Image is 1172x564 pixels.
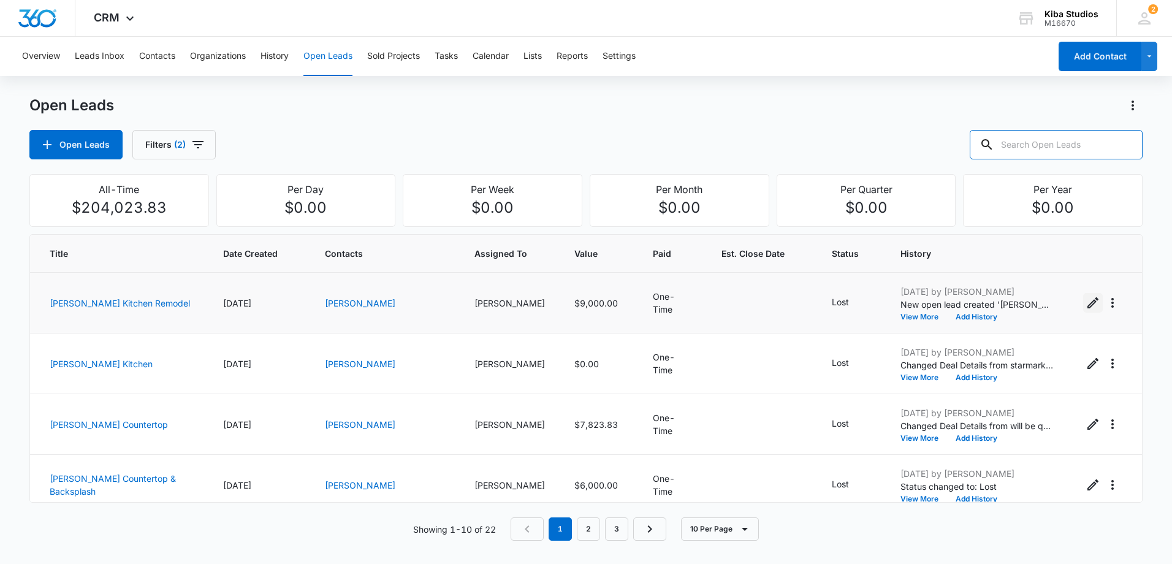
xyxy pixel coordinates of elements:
[37,182,201,197] p: All-Time
[832,478,849,490] p: Lost
[223,419,251,430] span: [DATE]
[474,418,545,431] div: [PERSON_NAME]
[223,247,278,260] span: Date Created
[413,523,496,536] p: Showing 1-10 of 22
[139,37,175,76] button: Contacts
[474,247,545,260] span: Assigned To
[325,247,445,260] span: Contacts
[50,298,190,308] a: [PERSON_NAME] Kitchen Remodel
[900,313,947,321] button: View More
[900,359,1054,372] p: Changed Deal Details from starmark doors and drawer fronts for custom built cabinets to be built ...
[190,37,246,76] button: Organizations
[900,247,1054,260] span: History
[1045,9,1098,19] div: account name
[971,197,1135,219] p: $0.00
[681,517,759,541] button: 10 Per Page
[325,480,395,490] a: [PERSON_NAME]
[1083,414,1103,434] button: Edit Open Lead
[174,140,186,149] span: (2)
[1103,354,1122,373] button: Actions
[900,480,1054,493] p: Status changed to: Lost
[832,295,871,310] div: - - Select to Edit Field
[900,406,1054,419] p: [DATE] by [PERSON_NAME]
[900,419,1054,432] p: Changed Deal Details from will be quoting soon, includes countertop, sink, faucet, and backsplash...
[832,356,849,369] p: Lost
[947,495,1006,503] button: Add History
[785,182,948,197] p: Per Quarter
[411,182,574,197] p: Per Week
[832,478,871,492] div: - - Select to Edit Field
[832,356,871,371] div: - - Select to Edit Field
[50,419,168,430] a: [PERSON_NAME] Countertop
[721,247,785,260] span: Est. Close Date
[50,247,176,260] span: Title
[947,313,1006,321] button: Add History
[603,37,636,76] button: Settings
[132,130,216,159] button: Filters(2)
[900,298,1054,311] p: New open lead created '[PERSON_NAME] Kitchen Remodel'.
[598,182,761,197] p: Per Month
[1103,293,1122,313] button: Actions
[473,37,509,76] button: Calendar
[474,297,545,310] div: [PERSON_NAME]
[785,197,948,219] p: $0.00
[1083,293,1103,313] button: Edit Open Lead
[832,417,849,430] p: Lost
[1103,475,1122,495] button: Actions
[900,435,947,442] button: View More
[1148,4,1158,14] span: 2
[474,479,545,492] div: [PERSON_NAME]
[50,473,176,497] a: [PERSON_NAME] Countertop & Backsplash
[37,197,201,219] p: $204,023.83
[574,247,606,260] span: Value
[947,374,1006,381] button: Add History
[261,37,289,76] button: History
[1103,414,1122,434] button: Actions
[411,197,574,219] p: $0.00
[574,480,618,490] span: $6,000.00
[970,130,1143,159] input: Search Open Leads
[638,394,707,455] td: One-Time
[900,374,947,381] button: View More
[1083,475,1103,495] button: Edit Open Lead
[900,285,1054,298] p: [DATE] by [PERSON_NAME]
[900,495,947,503] button: View More
[22,37,60,76] button: Overview
[29,96,114,115] h1: Open Leads
[325,298,395,308] a: [PERSON_NAME]
[367,37,420,76] button: Sold Projects
[653,247,675,260] span: Paid
[638,455,707,516] td: One-Time
[577,517,600,541] a: Page 2
[832,247,871,260] span: Status
[1083,354,1103,373] button: Edit Open Lead
[832,295,849,308] p: Lost
[598,197,761,219] p: $0.00
[325,419,395,430] a: [PERSON_NAME]
[574,359,599,369] span: $0.00
[638,273,707,333] td: One-Time
[574,298,618,308] span: $9,000.00
[832,417,871,432] div: - - Select to Edit Field
[303,37,352,76] button: Open Leads
[223,298,251,308] span: [DATE]
[605,517,628,541] a: Page 3
[474,357,545,370] div: [PERSON_NAME]
[523,37,542,76] button: Lists
[94,11,120,24] span: CRM
[1123,96,1143,115] button: Actions
[223,480,251,490] span: [DATE]
[224,197,388,219] p: $0.00
[50,359,153,369] a: [PERSON_NAME] Kitchen
[75,37,124,76] button: Leads Inbox
[574,419,618,430] span: $7,823.83
[223,359,251,369] span: [DATE]
[947,435,1006,442] button: Add History
[1059,42,1141,71] button: Add Contact
[435,37,458,76] button: Tasks
[29,130,123,159] button: Open Leads
[549,517,572,541] em: 1
[224,182,388,197] p: Per Day
[971,182,1135,197] p: Per Year
[633,517,666,541] a: Next Page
